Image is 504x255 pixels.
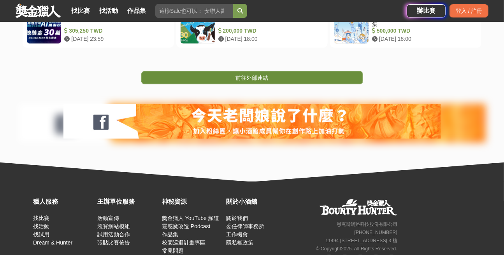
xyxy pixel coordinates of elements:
[33,215,49,221] a: 找比賽
[65,35,167,43] div: [DATE] 23:59
[98,215,119,221] a: 活動宣傳
[98,231,130,238] a: 試用活動合作
[227,215,248,221] a: 關於我們
[337,222,397,227] small: 恩克斯網路科技股份有限公司
[33,231,49,238] a: 找試用
[407,4,446,17] a: 辦比賽
[372,27,474,35] div: 500,000 TWD
[355,230,397,235] small: [PHONE_NUMBER]
[23,5,174,48] a: 2025高通台灣AI黑客松 305,250 TWD [DATE] 23:59
[98,197,158,206] div: 主辦單位服務
[162,223,210,229] a: 靈感魔改造 Podcast
[33,197,94,206] div: 獵人服務
[227,239,254,246] a: 隱私權政策
[33,223,49,229] a: 找活動
[63,104,441,139] img: 127fc932-0e2d-47dc-a7d9-3a4a18f96856.jpg
[316,246,397,252] small: © Copyright 2025 . All Rights Reserved.
[68,5,93,16] a: 找比賽
[98,223,130,229] a: 競賽網站模組
[218,35,321,43] div: [DATE] 18:00
[227,197,287,206] div: 關於小酒館
[124,5,149,16] a: 作品集
[372,35,474,43] div: [DATE] 18:00
[96,5,121,16] a: 找活動
[162,239,205,246] a: 校園巡迴計畫專區
[326,238,397,243] small: 11494 [STREET_ADDRESS] 3 樓
[227,223,265,229] a: 委任律師事務所
[141,71,363,84] a: 前往外部連結
[98,239,130,246] a: 張貼比賽佈告
[162,197,223,206] div: 神秘資源
[162,248,184,254] a: 常見問題
[218,27,321,35] div: 200,000 TWD
[450,4,488,17] div: 登入 / 註冊
[162,231,178,238] a: 作品集
[330,5,481,48] a: 這樣Sale也可以： 安聯人壽創意銷售法募集 500,000 TWD [DATE] 18:00
[227,231,248,238] a: 工作機會
[33,239,72,246] a: Dream & Hunter
[176,5,328,48] a: 翻玩臺味好乳力-全國短影音創意大募集 200,000 TWD [DATE] 18:00
[155,4,233,18] input: 這樣Sale也可以： 安聯人壽創意銷售法募集
[162,215,219,221] a: 獎金獵人 YouTube 頻道
[65,27,167,35] div: 305,250 TWD
[236,75,269,81] span: 前往外部連結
